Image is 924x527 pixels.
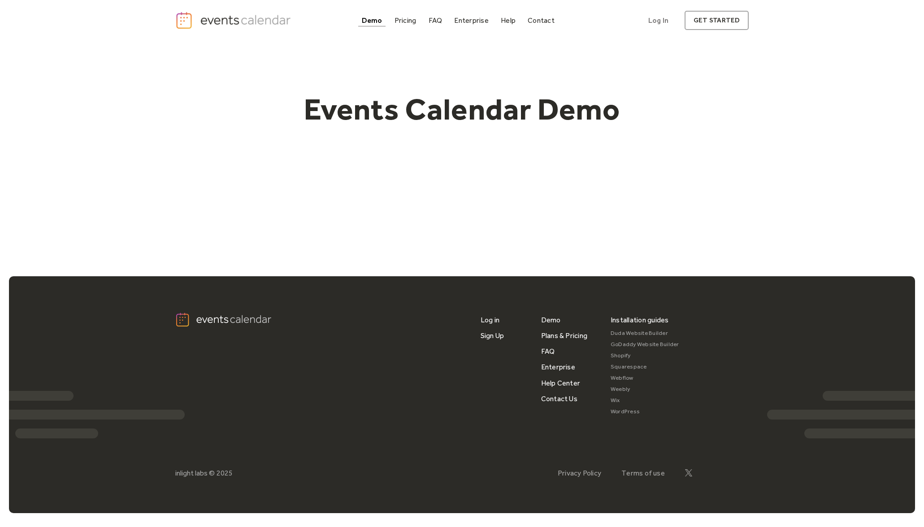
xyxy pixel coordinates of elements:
[541,328,588,343] a: Plans & Pricing
[611,328,679,339] a: Duda Website Builder
[611,361,679,373] a: Squarespace
[541,359,575,375] a: Enterprise
[528,18,555,23] div: Contact
[639,11,677,30] a: Log In
[541,391,577,407] a: Contact Us
[541,375,581,391] a: Help Center
[454,18,488,23] div: Enterprise
[611,373,679,384] a: Webflow
[429,18,442,23] div: FAQ
[391,14,420,26] a: Pricing
[395,18,416,23] div: Pricing
[481,312,499,328] a: Log in
[358,14,386,26] a: Demo
[611,384,679,395] a: Weebly
[558,469,601,477] a: Privacy Policy
[541,312,561,328] a: Demo
[175,11,294,30] a: home
[541,343,555,359] a: FAQ
[451,14,492,26] a: Enterprise
[621,469,665,477] a: Terms of use
[481,328,504,343] a: Sign Up
[611,395,679,406] a: Wix
[611,312,669,328] div: Installation guides
[611,350,679,361] a: Shopify
[501,18,516,23] div: Help
[290,91,634,128] h1: Events Calendar Demo
[497,14,519,26] a: Help
[611,339,679,350] a: GoDaddy Website Builder
[425,14,446,26] a: FAQ
[362,18,382,23] div: Demo
[175,469,215,477] div: inlight labs ©
[611,406,679,417] a: WordPress
[685,11,749,30] a: get started
[217,469,233,477] div: 2025
[524,14,558,26] a: Contact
